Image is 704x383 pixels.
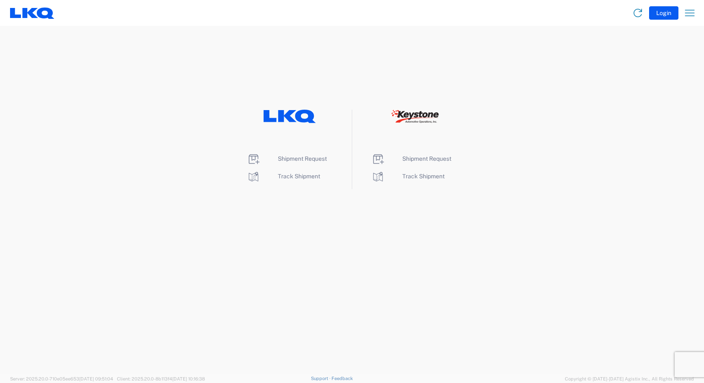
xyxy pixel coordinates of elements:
a: Support [311,376,332,381]
span: Copyright © [DATE]-[DATE] Agistix Inc., All Rights Reserved [565,375,694,383]
span: Client: 2025.20.0-8b113f4 [117,376,205,381]
a: Shipment Request [247,155,327,162]
span: Server: 2025.20.0-710e05ee653 [10,376,113,381]
span: Track Shipment [278,173,320,180]
a: Shipment Request [371,155,451,162]
span: Track Shipment [402,173,445,180]
span: [DATE] 10:16:38 [172,376,205,381]
a: Track Shipment [371,173,445,180]
span: [DATE] 09:51:04 [79,376,113,381]
a: Track Shipment [247,173,320,180]
a: Feedback [331,376,353,381]
span: Shipment Request [278,155,327,162]
span: Shipment Request [402,155,451,162]
button: Login [649,6,678,20]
